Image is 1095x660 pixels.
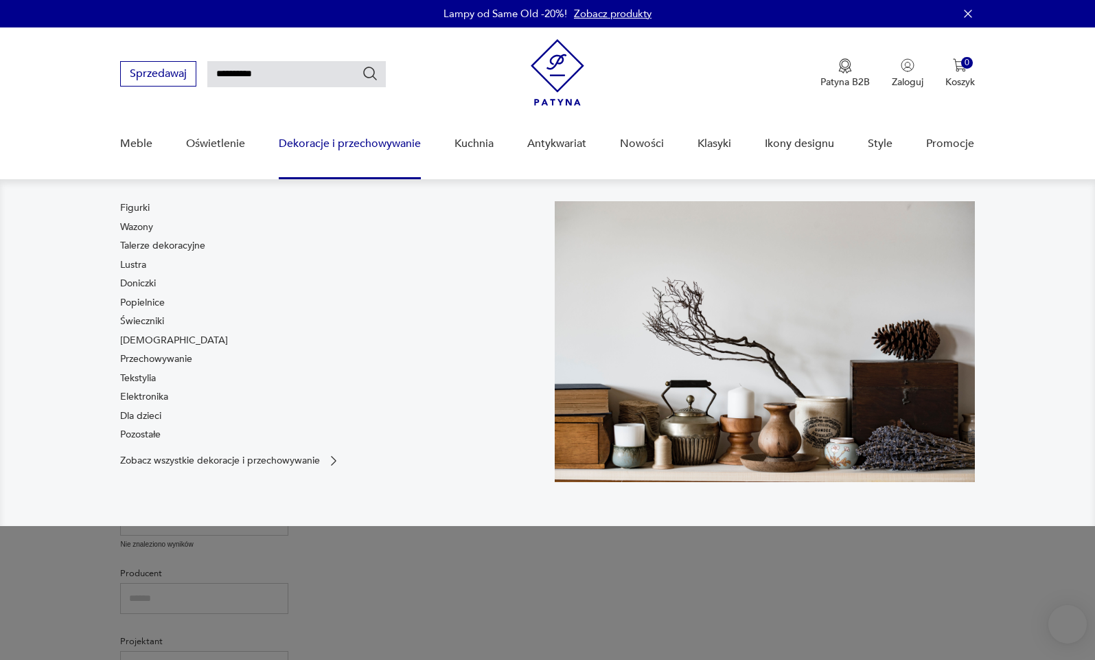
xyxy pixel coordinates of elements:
[531,39,584,106] img: Patyna - sklep z meblami i dekoracjami vintage
[120,372,156,385] a: Tekstylia
[945,58,975,89] button: 0Koszyk
[186,117,245,170] a: Oświetlenie
[1048,605,1087,644] iframe: Smartsupp widget button
[892,58,923,89] button: Zaloguj
[698,117,731,170] a: Klasyki
[953,58,967,72] img: Ikona koszyka
[120,390,168,404] a: Elektronika
[620,117,664,170] a: Nowości
[901,58,914,72] img: Ikonka użytkownika
[961,57,973,69] div: 0
[120,258,146,272] a: Lustra
[120,70,196,80] a: Sprzedawaj
[120,409,161,423] a: Dla dzieci
[555,201,975,482] img: cfa44e985ea346226f89ee8969f25989.jpg
[120,117,152,170] a: Meble
[892,76,923,89] p: Zaloguj
[120,454,341,468] a: Zobacz wszystkie dekoracje i przechowywanie
[120,428,161,442] a: Pozostałe
[765,117,834,170] a: Ikony designu
[820,76,870,89] p: Patyna B2B
[120,239,205,253] a: Talerze dekoracyjne
[120,201,150,215] a: Figurki
[926,117,974,170] a: Promocje
[120,220,153,234] a: Wazony
[443,7,567,21] p: Lampy od Same Old -20%!
[120,296,165,310] a: Popielnice
[868,117,892,170] a: Style
[527,117,586,170] a: Antykwariat
[820,58,870,89] button: Patyna B2B
[945,76,975,89] p: Koszyk
[362,65,378,82] button: Szukaj
[574,7,652,21] a: Zobacz produkty
[120,61,196,87] button: Sprzedawaj
[279,117,421,170] a: Dekoracje i przechowywanie
[454,117,494,170] a: Kuchnia
[120,277,156,291] a: Doniczki
[120,315,164,328] a: Świeczniki
[120,456,320,465] p: Zobacz wszystkie dekoracje i przechowywanie
[838,58,852,73] img: Ikona medalu
[820,58,870,89] a: Ikona medaluPatyna B2B
[120,352,192,366] a: Przechowywanie
[120,334,228,348] a: [DEMOGRAPHIC_DATA]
